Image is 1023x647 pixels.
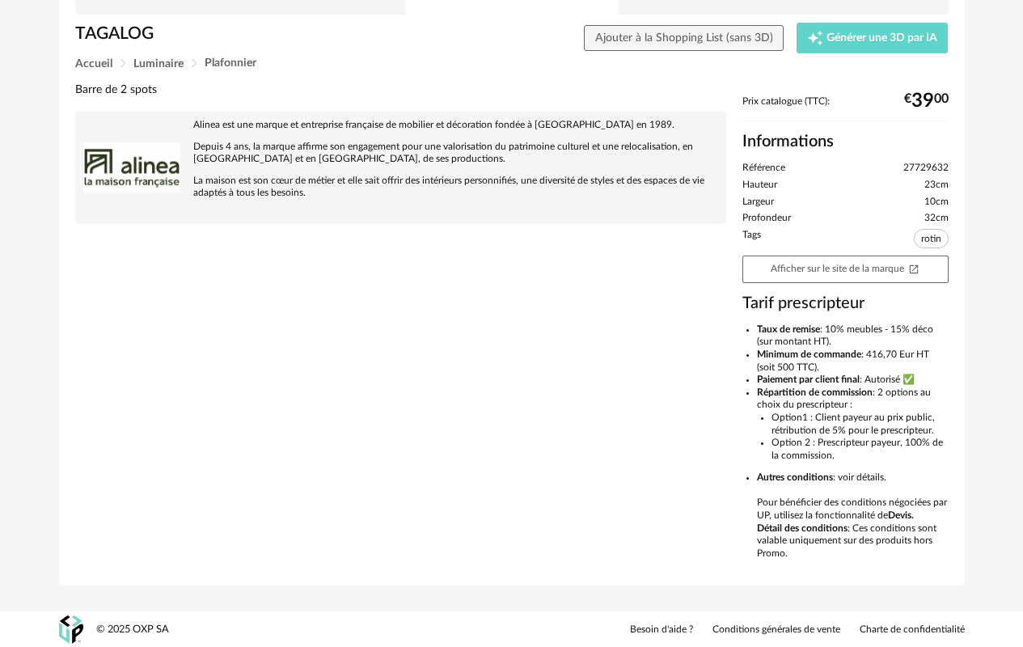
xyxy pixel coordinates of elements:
button: Creation icon Générer une 3D par IA [797,23,949,53]
a: Besoin d'aide ? [630,624,693,636]
span: Largeur [742,196,774,209]
span: Générer une 3D par IA [826,32,937,44]
li: : 416,70 Eur HT (soit 500 TTC). [757,349,949,374]
li: : Autorisé ✅ [757,374,949,387]
b: Répartition de commission [757,387,873,397]
div: © 2025 OXP SA [96,623,169,636]
div: Barre de 2 spots [75,82,726,98]
span: Référence [742,162,785,175]
li: : voir détails. [757,472,949,484]
div: € 00 [904,95,949,107]
img: brand logo [83,119,180,216]
li: Option 2 : Prescripteur payeur, 100% de la commission. [771,437,949,462]
button: Ajouter à la Shopping List (sans 3D) [584,25,784,51]
span: Luminaire [133,58,184,70]
b: Minimum de commande [757,349,861,359]
span: 27729632 [903,162,949,175]
span: 23cm [924,179,949,192]
span: Tags [742,229,761,252]
h3: Tarif prescripteur [742,293,949,314]
ul: Pour bénéficier des conditions négociées par UP, utilisez la fonctionnalité de : Ces conditions s... [742,323,949,560]
p: Alinea est une marque et entreprise française de mobilier et décoration fondée à [GEOGRAPHIC_DATA... [83,119,718,131]
h1: TAGALOG [75,23,429,44]
b: Paiement par client final [757,374,860,384]
span: Creation icon [807,30,823,46]
span: 32cm [924,212,949,225]
b: Détail des conditions [757,523,848,533]
b: Autres conditions [757,472,833,482]
span: 39 [911,95,934,107]
span: Hauteur [742,179,777,192]
b: Taux de remise [757,324,820,334]
p: La maison est son cœur de métier et elle sait offrir des intérieurs personnifiés, une diversité d... [83,175,718,199]
li: : 2 options au choix du prescripteur : [757,387,949,463]
a: Charte de confidentialité [860,624,965,636]
div: Prix catalogue (TTC): [742,95,949,122]
span: Profondeur [742,212,791,225]
p: Depuis 4 ans, la marque affirme son engagement pour une valorisation du patrimoine culturel et un... [83,141,718,165]
a: Afficher sur le site de la marqueOpen In New icon [742,256,949,283]
li: Option1 : Client payeur au prix public, rétribution de 5% pour le prescripteur. [771,412,949,437]
span: 10cm [924,196,949,209]
span: rotin [914,229,949,248]
li: : 10% meubles - 15% déco (sur montant HT). [757,323,949,349]
span: Ajouter à la Shopping List (sans 3D) [595,32,773,44]
a: Conditions générales de vente [712,624,840,636]
div: Breadcrumb [75,57,949,70]
img: OXP [59,615,83,644]
span: Accueil [75,58,112,70]
span: Open In New icon [908,263,919,273]
span: Plafonnier [205,57,256,69]
h2: Informations [742,131,949,152]
b: Devis. [888,510,914,520]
